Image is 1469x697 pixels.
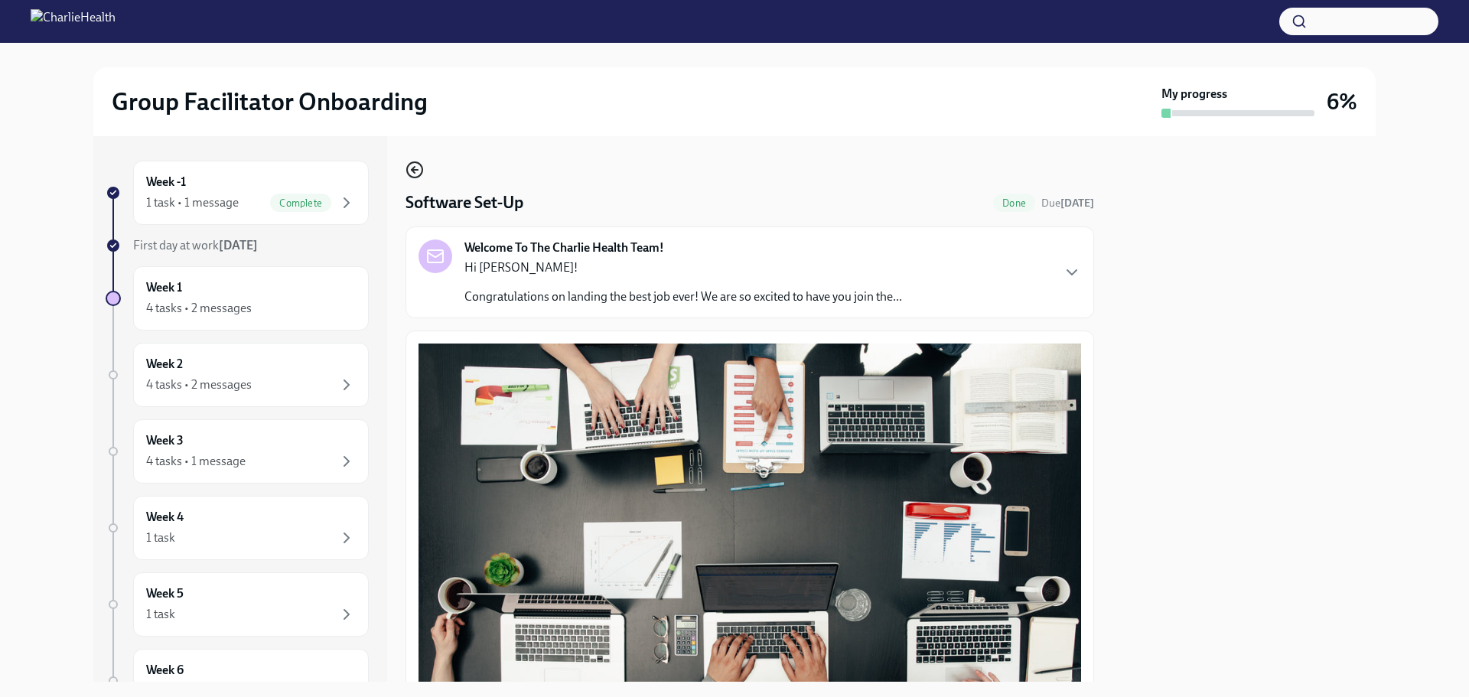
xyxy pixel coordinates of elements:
[146,509,184,526] h6: Week 4
[106,496,369,560] a: Week 41 task
[464,239,664,256] strong: Welcome To The Charlie Health Team!
[146,174,186,191] h6: Week -1
[146,432,184,449] h6: Week 3
[106,419,369,484] a: Week 34 tasks • 1 message
[1041,196,1094,210] span: September 9th, 2025 10:00
[146,279,182,296] h6: Week 1
[146,585,184,602] h6: Week 5
[146,376,252,393] div: 4 tasks • 2 messages
[993,197,1035,209] span: Done
[219,238,258,252] strong: [DATE]
[146,453,246,470] div: 4 tasks • 1 message
[146,529,175,546] div: 1 task
[464,288,902,305] p: Congratulations on landing the best job ever! We are so excited to have you join the...
[31,9,116,34] img: CharlieHealth
[146,356,183,373] h6: Week 2
[1060,197,1094,210] strong: [DATE]
[106,161,369,225] a: Week -11 task • 1 messageComplete
[270,197,331,209] span: Complete
[1041,197,1094,210] span: Due
[146,194,239,211] div: 1 task • 1 message
[146,662,184,679] h6: Week 6
[464,259,902,276] p: Hi [PERSON_NAME]!
[406,191,523,214] h4: Software Set-Up
[106,237,369,254] a: First day at work[DATE]
[112,86,428,117] h2: Group Facilitator Onboarding
[133,238,258,252] span: First day at work
[146,300,252,317] div: 4 tasks • 2 messages
[146,606,175,623] div: 1 task
[106,266,369,331] a: Week 14 tasks • 2 messages
[106,572,369,637] a: Week 51 task
[1161,86,1227,103] strong: My progress
[1327,88,1357,116] h3: 6%
[106,343,369,407] a: Week 24 tasks • 2 messages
